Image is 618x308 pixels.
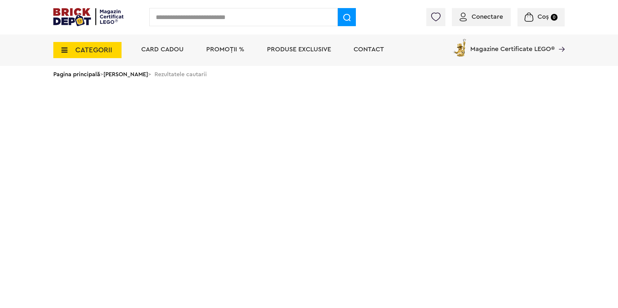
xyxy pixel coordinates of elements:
[538,14,549,20] span: Coș
[103,71,148,77] a: [PERSON_NAME]
[470,37,555,52] span: Magazine Certificate LEGO®
[53,66,565,83] div: > > Rezultatele cautarii
[555,37,565,44] a: Magazine Certificate LEGO®
[551,14,558,21] small: 0
[354,46,384,53] a: Contact
[75,46,112,54] span: CATEGORII
[267,46,331,53] a: Produse exclusive
[53,71,100,77] a: Pagina principală
[206,46,244,53] a: PROMOȚII %
[460,14,503,20] a: Conectare
[472,14,503,20] span: Conectare
[141,46,184,53] a: Card Cadou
